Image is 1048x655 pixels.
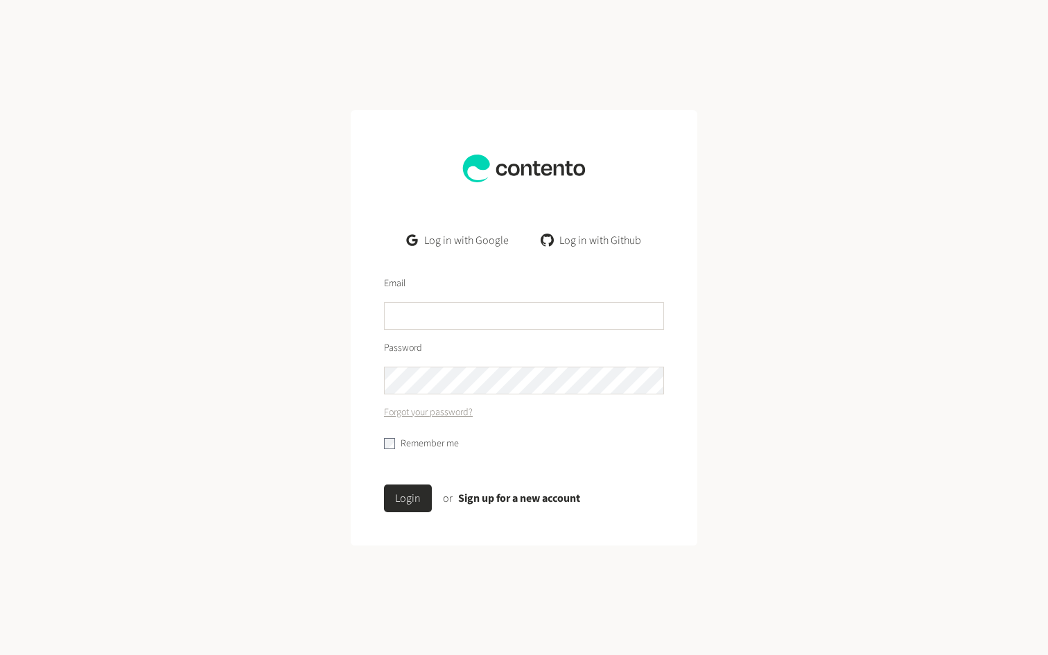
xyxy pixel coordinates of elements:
label: Password [384,341,422,356]
button: Login [384,484,432,512]
label: Remember me [401,437,459,451]
label: Email [384,277,405,291]
a: Sign up for a new account [458,491,580,506]
span: or [443,491,453,506]
a: Log in with Github [531,227,652,254]
a: Forgot your password? [384,405,473,420]
a: Log in with Google [396,227,520,254]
